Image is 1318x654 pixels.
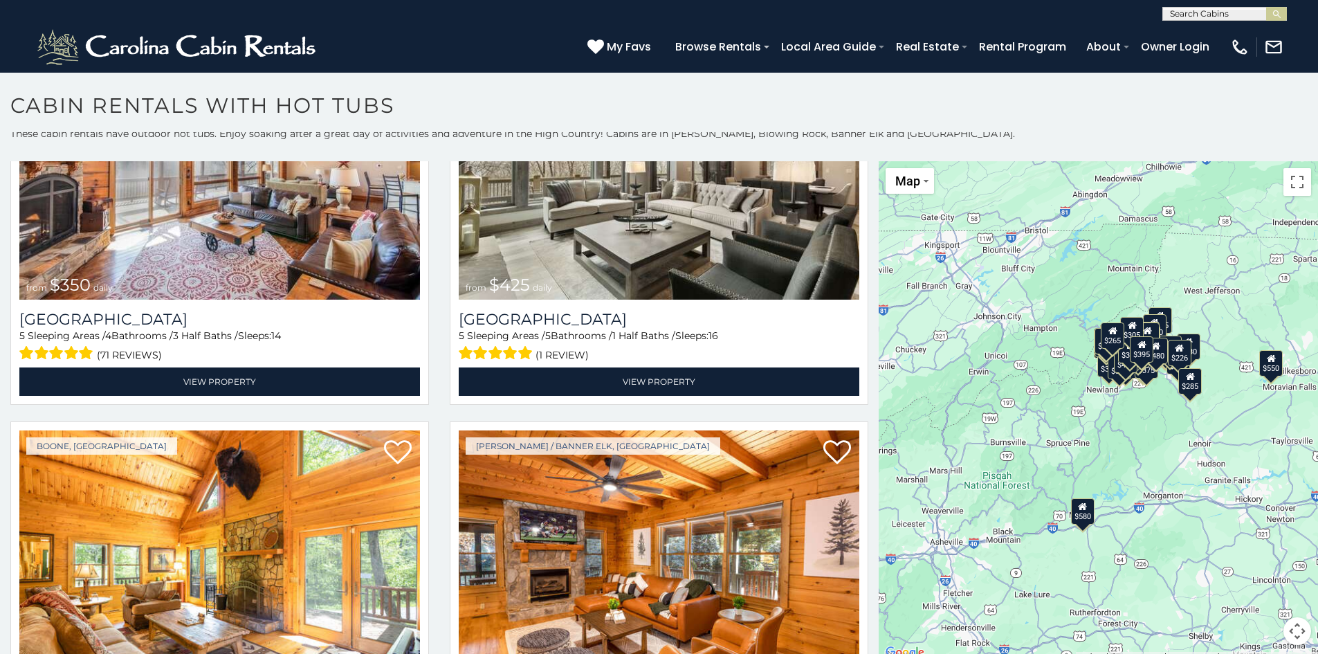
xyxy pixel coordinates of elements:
[1144,337,1168,363] div: $480
[1108,352,1132,379] div: $350
[607,38,651,55] span: My Favs
[1094,328,1117,354] div: $290
[26,437,177,455] a: Boone, [GEOGRAPHIC_DATA]
[895,174,920,188] span: Map
[384,439,412,468] a: Add to favorites
[1158,336,1182,362] div: $240
[587,38,655,56] a: My Favs
[105,329,111,342] span: 4
[972,35,1073,59] a: Rental Program
[1115,346,1138,372] div: $436
[50,275,91,295] span: $350
[466,282,486,293] span: from
[19,329,420,364] div: Sleeping Areas / Bathrooms / Sleeps:
[19,310,420,329] a: [GEOGRAPHIC_DATA]
[533,282,552,293] span: daily
[823,439,851,468] a: Add to favorites
[459,31,859,300] img: Sunset Ridge Hideaway
[886,168,934,194] button: Change map style
[1264,37,1283,57] img: mail-regular-white.png
[1143,314,1166,340] div: $320
[1283,617,1311,645] button: Map camera controls
[93,282,113,293] span: daily
[459,310,859,329] h3: Sunset Ridge Hideaway
[1168,340,1191,366] div: $226
[1079,35,1128,59] a: About
[19,310,420,329] h3: Blackberry Ridge
[708,329,718,342] span: 16
[1095,331,1118,358] div: $650
[1260,349,1283,376] div: $550
[35,26,322,68] img: White-1-2.png
[545,329,551,342] span: 5
[1071,498,1095,524] div: $580
[1095,327,1119,354] div: $315
[1177,334,1200,360] div: $930
[668,35,768,59] a: Browse Rentals
[271,329,281,342] span: 14
[459,367,859,396] a: View Property
[1136,321,1160,347] div: $360
[26,282,47,293] span: from
[1098,351,1122,377] div: $355
[1158,335,1182,361] div: $380
[459,329,464,342] span: 5
[489,275,530,295] span: $425
[1230,37,1250,57] img: phone-regular-white.png
[1135,352,1158,378] div: $375
[459,31,859,300] a: Sunset Ridge Hideaway from $425 daily
[19,329,25,342] span: 5
[1179,367,1202,394] div: $285
[536,346,589,364] span: (1 review)
[1131,336,1154,363] div: $395
[1283,168,1311,196] button: Toggle fullscreen view
[1136,322,1160,348] div: $525
[19,367,420,396] a: View Property
[1148,307,1172,333] div: $525
[459,310,859,329] a: [GEOGRAPHIC_DATA]
[889,35,966,59] a: Real Estate
[1134,35,1216,59] a: Owner Login
[1119,336,1142,363] div: $302
[19,31,420,300] img: Blackberry Ridge
[612,329,675,342] span: 1 Half Baths /
[466,437,720,455] a: [PERSON_NAME] / Banner Elk, [GEOGRAPHIC_DATA]
[19,31,420,300] a: Blackberry Ridge from $350 daily
[97,346,162,364] span: (71 reviews)
[459,329,859,364] div: Sleeping Areas / Bathrooms / Sleeps:
[173,329,238,342] span: 3 Half Baths /
[774,35,883,59] a: Local Area Guide
[1121,316,1144,343] div: $305
[1101,322,1124,348] div: $265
